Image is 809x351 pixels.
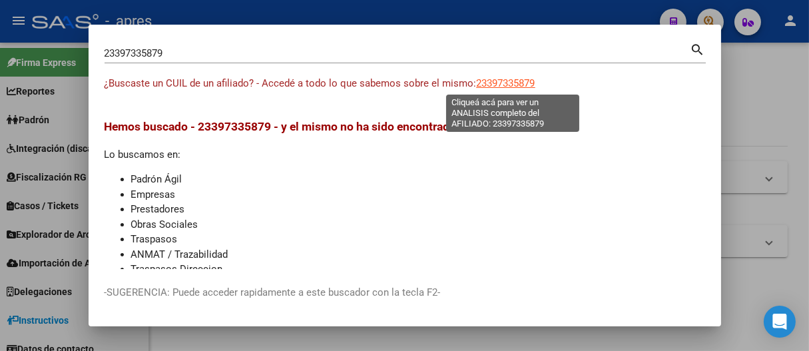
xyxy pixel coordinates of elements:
[131,247,705,262] li: ANMAT / Trazabilidad
[131,232,705,247] li: Traspasos
[764,306,796,338] div: Open Intercom Messenger
[105,285,705,300] p: -SUGERENCIA: Puede acceder rapidamente a este buscador con la tecla F2-
[105,120,457,133] span: Hemos buscado - 23397335879 - y el mismo no ha sido encontrado
[105,77,477,89] span: ¿Buscaste un CUIL de un afiliado? - Accedé a todo lo que sabemos sobre el mismo:
[131,187,705,202] li: Empresas
[105,118,705,277] div: Lo buscamos en:
[690,41,706,57] mat-icon: search
[131,202,705,217] li: Prestadores
[131,262,705,277] li: Traspasos Direccion
[131,217,705,232] li: Obras Sociales
[477,77,535,89] span: 23397335879
[131,172,705,187] li: Padrón Ágil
